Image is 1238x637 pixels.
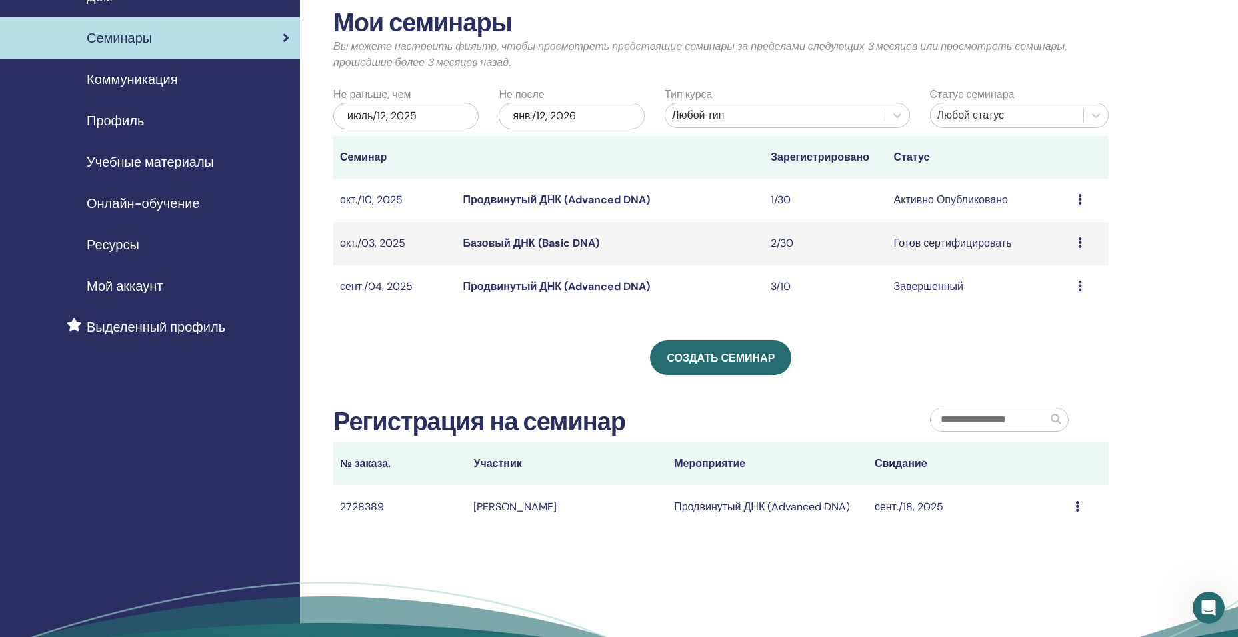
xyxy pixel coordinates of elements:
[333,136,457,179] th: Семинар
[937,107,1077,123] div: Любой статус
[467,442,667,485] th: Участник
[87,111,144,131] span: Профиль
[764,179,887,222] td: 1/30
[499,103,644,129] div: янв./12, 2026
[463,279,650,293] a: Продвинутый ДНК (Advanced DNA)
[333,87,411,103] label: Не раньше, чем
[333,8,1109,39] h2: Мои семинары
[467,485,667,528] td: [PERSON_NAME]
[764,265,887,309] td: 3/10
[333,442,467,485] th: № заказа.
[463,193,650,207] a: Продвинутый ДНК (Advanced DNA)
[764,136,887,179] th: Зарегистрировано
[333,179,457,222] td: окт./10, 2025
[1193,592,1225,624] iframe: Intercom live chat
[499,87,544,103] label: Не после
[764,222,887,265] td: 2/30
[87,152,214,172] span: Учебные материалы
[463,236,599,250] a: Базовый ДНК (Basic DNA)
[667,351,775,365] span: Создать семинар
[333,222,457,265] td: окт./03, 2025
[333,485,467,528] td: 2728389
[87,193,200,213] span: Онлайн-обучение
[87,276,163,296] span: Мой аккаунт
[87,317,225,337] span: Выделенный профиль
[887,179,1072,222] td: Активно Опубликовано
[333,265,457,309] td: сент./04, 2025
[87,69,177,89] span: Коммуникация
[333,103,479,129] div: июль/12, 2025
[868,485,1069,528] td: сент./18, 2025
[887,222,1072,265] td: Готов сертифицировать
[667,442,868,485] th: Мероприятие
[887,265,1072,309] td: Завершенный
[667,485,868,528] td: Продвинутый ДНК (Advanced DNA)
[930,87,1015,103] label: Статус семинара
[868,442,1069,485] th: Свидание
[87,28,152,48] span: Семинары
[333,39,1109,71] p: Вы можете настроить фильтр, чтобы просмотреть предстоящие семинары за пределами следующих 3 месяц...
[887,136,1072,179] th: Статус
[87,235,139,255] span: Ресурсы
[672,107,878,123] div: Любой тип
[650,340,791,375] a: Создать семинар
[665,87,712,103] label: Тип курса
[333,407,625,438] h2: Регистрация на семинар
